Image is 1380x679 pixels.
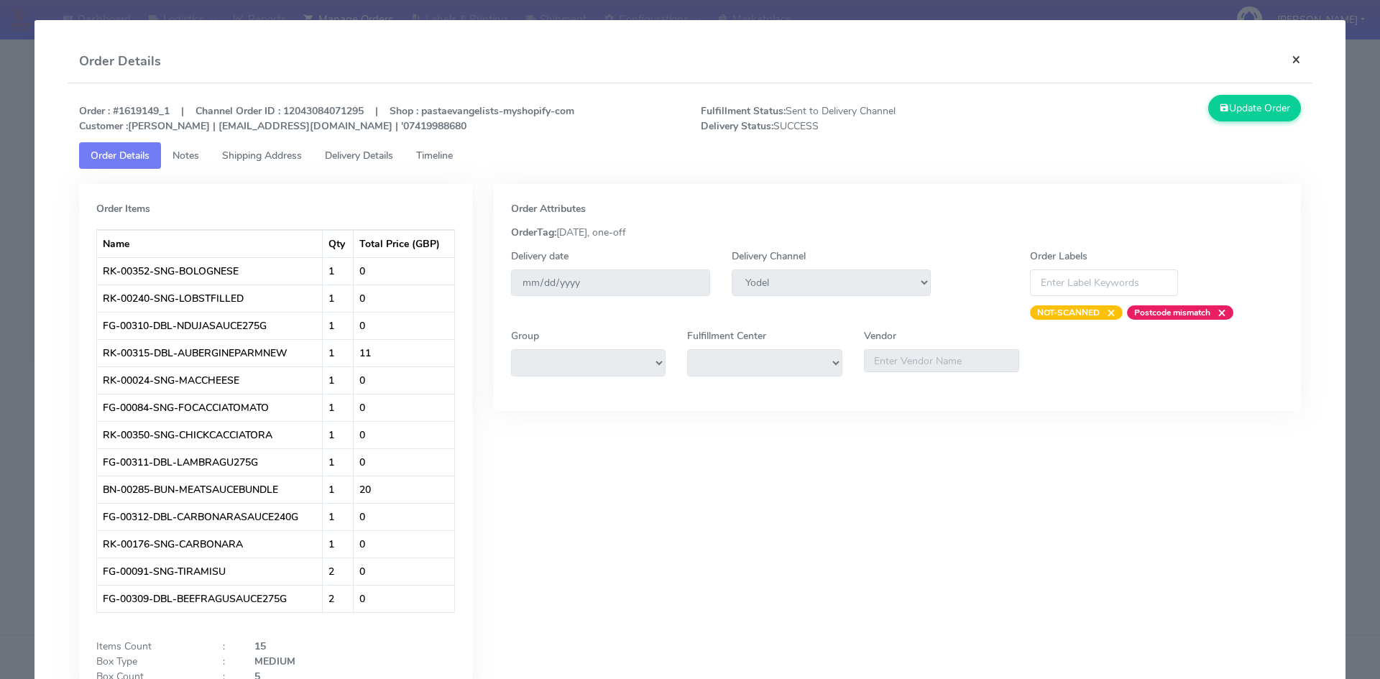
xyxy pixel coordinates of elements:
[354,558,454,585] td: 0
[354,230,454,257] th: Total Price (GBP)
[416,149,453,162] span: Timeline
[325,149,393,162] span: Delivery Details
[323,394,354,421] td: 1
[222,149,302,162] span: Shipping Address
[864,349,1019,372] input: Enter Vendor Name
[97,285,323,312] td: RK-00240-SNG-LOBSTFILLED
[500,225,1295,240] div: [DATE], one-off
[690,103,1001,134] span: Sent to Delivery Channel SUCCESS
[323,257,354,285] td: 1
[97,503,323,530] td: FG-00312-DBL-CARBONARASAUCE240G
[323,285,354,312] td: 1
[354,585,454,612] td: 0
[323,448,354,476] td: 1
[323,558,354,585] td: 2
[323,312,354,339] td: 1
[354,421,454,448] td: 0
[354,312,454,339] td: 0
[254,655,295,668] strong: MEDIUM
[86,639,212,654] div: Items Count
[354,366,454,394] td: 0
[354,476,454,503] td: 20
[354,503,454,530] td: 0
[354,339,454,366] td: 11
[323,339,354,366] td: 1
[323,421,354,448] td: 1
[97,230,323,257] th: Name
[79,104,574,133] strong: Order : #1619149_1 | Channel Order ID : 12043084071295 | Shop : pastaevangelists-myshopify-com [P...
[97,394,323,421] td: FG-00084-SNG-FOCACCIATOMATO
[323,476,354,503] td: 1
[1037,307,1100,318] strong: NOT-SCANNED
[864,328,896,343] label: Vendor
[732,249,806,264] label: Delivery Channel
[354,257,454,285] td: 0
[323,530,354,558] td: 1
[97,476,323,503] td: BN-00285-BUN-MEATSAUCEBUNDLE
[79,52,161,71] h4: Order Details
[354,394,454,421] td: 0
[79,119,128,133] strong: Customer :
[511,328,539,343] label: Group
[97,339,323,366] td: RK-00315-DBL-AUBERGINEPARMNEW
[97,530,323,558] td: RK-00176-SNG-CARBONARA
[212,654,244,669] div: :
[91,149,149,162] span: Order Details
[212,639,244,654] div: :
[1134,307,1210,318] strong: Postcode mismatch
[97,558,323,585] td: FG-00091-SNG-TIRAMISU
[701,119,773,133] strong: Delivery Status:
[511,202,586,216] strong: Order Attributes
[511,249,569,264] label: Delivery date
[1280,40,1312,78] button: Close
[354,285,454,312] td: 0
[1030,269,1178,296] input: Enter Label Keywords
[97,366,323,394] td: RK-00024-SNG-MACCHEESE
[86,654,212,669] div: Box Type
[97,585,323,612] td: FG-00309-DBL-BEEFRAGUSAUCE275G
[323,503,354,530] td: 1
[687,328,766,343] label: Fulfillment Center
[1208,95,1302,121] button: Update Order
[323,366,354,394] td: 1
[354,530,454,558] td: 0
[97,312,323,339] td: FG-00310-DBL-NDUJASAUCE275G
[96,202,150,216] strong: Order Items
[511,226,556,239] strong: OrderTag:
[323,230,354,257] th: Qty
[354,448,454,476] td: 0
[254,639,266,653] strong: 15
[323,585,354,612] td: 2
[97,257,323,285] td: RK-00352-SNG-BOLOGNESE
[79,142,1302,169] ul: Tabs
[1100,305,1115,320] span: ×
[97,421,323,448] td: RK-00350-SNG-CHICKCACCIATORA
[172,149,199,162] span: Notes
[1030,249,1087,264] label: Order Labels
[97,448,323,476] td: FG-00311-DBL-LAMBRAGU275G
[1210,305,1226,320] span: ×
[701,104,786,118] strong: Fulfillment Status:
